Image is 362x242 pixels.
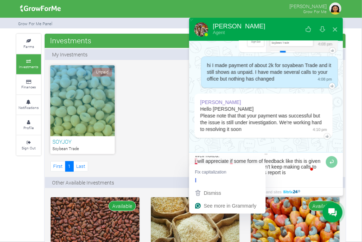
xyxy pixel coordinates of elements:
small: Grow For Me [303,9,327,14]
p: Soybean Trade [52,146,113,152]
span: Unpaid [92,68,112,77]
button: Download conversation history [316,21,329,38]
small: Finances [22,84,36,89]
img: growforme image [18,1,63,16]
a: Sign Out [16,136,41,155]
small: Sign Out [22,145,36,150]
p: Other Available Investments [52,179,114,186]
span: Available [309,201,336,211]
p: My Investments [52,51,87,58]
a: Unpaid SOYJOY Soybean Trade [50,65,115,154]
button: Rate our service [302,21,315,38]
div: Agent [213,29,265,35]
small: Investments [19,64,39,69]
a: Farms [16,34,41,54]
small: Notifications [19,105,39,110]
a: Last [73,161,88,171]
h6: SOYJOY [52,138,113,145]
small: Farms [23,44,34,49]
small: Grow For Me Panel [18,21,52,26]
button: Send message [326,156,338,168]
a: Investments [16,54,41,74]
img: growforme image [328,1,343,16]
span: 4:08 pm [314,76,332,82]
span: hi I made payment of about 2k for soyabean Trade and it still shows as unpaid. I have made severa... [207,62,331,82]
span: Available [108,201,136,211]
div: [PERSON_NAME] [200,99,241,106]
div: [PERSON_NAME] [213,23,265,29]
p: [PERSON_NAME] [289,1,327,10]
a: First [50,161,66,171]
button: Close widget [329,21,341,38]
a: Finances [16,75,41,94]
a: Notifications [16,95,41,115]
textarea: To enrich screen reader interactions, please activate Accessibility in Grammarly extension settings [195,156,324,175]
span: Hello [PERSON_NAME] Please note that that your payment was successful but the issue is still unde... [200,106,322,132]
span: 4:10 pm [309,126,327,133]
a: 1 [65,161,74,171]
a: Profile [16,115,41,135]
a: Free CRM, live chat and sites [231,188,302,196]
span: Investments [48,33,93,48]
nav: Page Navigation [50,161,88,171]
small: Profile [24,125,34,130]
